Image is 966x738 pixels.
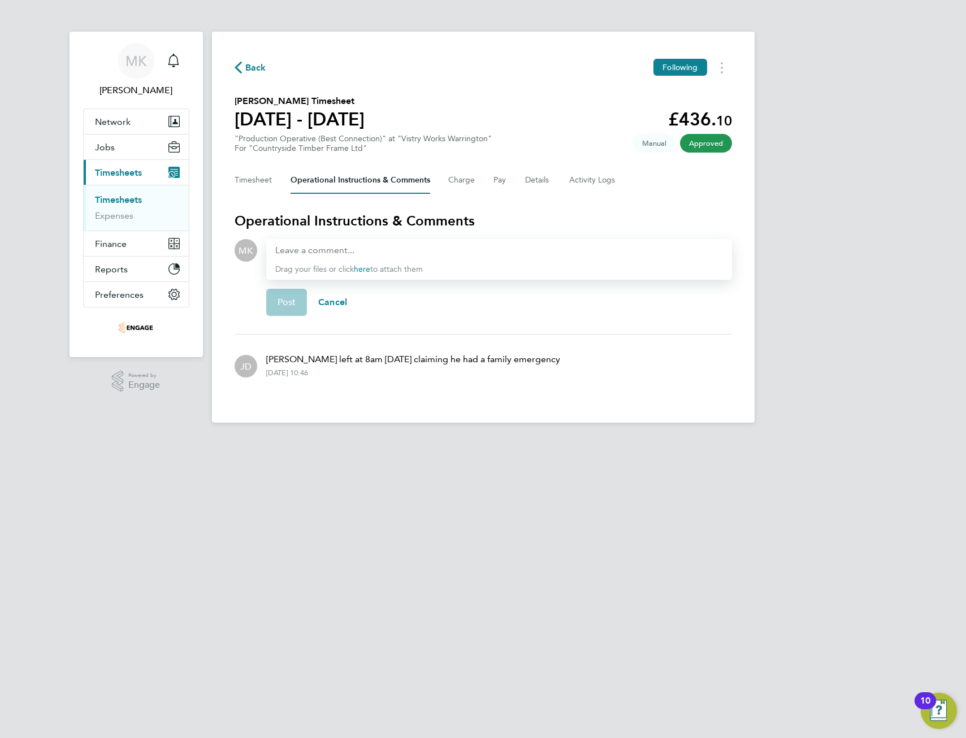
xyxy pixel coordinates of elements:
[662,62,698,72] span: Following
[291,167,430,194] button: Operational Instructions & Comments
[266,368,308,377] div: [DATE] 10:46
[525,167,551,194] button: Details
[84,160,189,185] button: Timesheets
[354,264,370,274] a: here
[266,353,560,366] p: [PERSON_NAME] left at 8am [DATE] claiming he had a family emergency
[235,144,492,153] div: For "Countryside Timber Frame Ltd"
[569,167,617,194] button: Activity Logs
[680,134,732,153] span: This timesheet has been approved.
[240,360,252,372] span: JD
[84,185,189,231] div: Timesheets
[920,701,930,715] div: 10
[95,116,131,127] span: Network
[128,380,160,390] span: Engage
[83,43,189,97] a: MK[PERSON_NAME]
[235,94,365,108] h2: [PERSON_NAME] Timesheet
[633,134,675,153] span: This timesheet was manually created.
[448,167,475,194] button: Charge
[84,231,189,256] button: Finance
[653,59,707,76] button: Following
[307,289,358,316] button: Cancel
[235,108,365,131] h1: [DATE] - [DATE]
[83,84,189,97] span: Monika Kosiorowska
[712,59,732,76] button: Timesheets Menu
[493,167,507,194] button: Pay
[245,61,266,75] span: Back
[95,142,115,153] span: Jobs
[84,282,189,307] button: Preferences
[235,60,266,75] button: Back
[128,371,160,380] span: Powered by
[235,134,492,153] div: "Production Operative (Best Connection)" at "Vistry Works Warrington"
[235,239,257,262] div: Monika Kosiorowska
[95,210,133,221] a: Expenses
[668,108,732,130] app-decimal: £436.
[125,54,147,68] span: MK
[95,289,144,300] span: Preferences
[235,212,732,230] h3: Operational Instructions & Comments
[716,112,732,129] span: 10
[235,355,257,377] div: James Davies
[83,319,189,337] a: Go to home page
[95,167,142,178] span: Timesheets
[95,238,127,249] span: Finance
[84,134,189,159] button: Jobs
[921,693,957,729] button: Open Resource Center, 10 new notifications
[235,167,272,194] button: Timesheet
[95,264,128,275] span: Reports
[119,319,153,337] img: thebestconnection-logo-retina.png
[95,194,142,205] a: Timesheets
[239,244,253,257] span: MK
[84,257,189,281] button: Reports
[318,297,347,307] span: Cancel
[84,109,189,134] button: Network
[275,264,423,274] span: Drag your files or click to attach them
[70,32,203,357] nav: Main navigation
[112,371,160,392] a: Powered byEngage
